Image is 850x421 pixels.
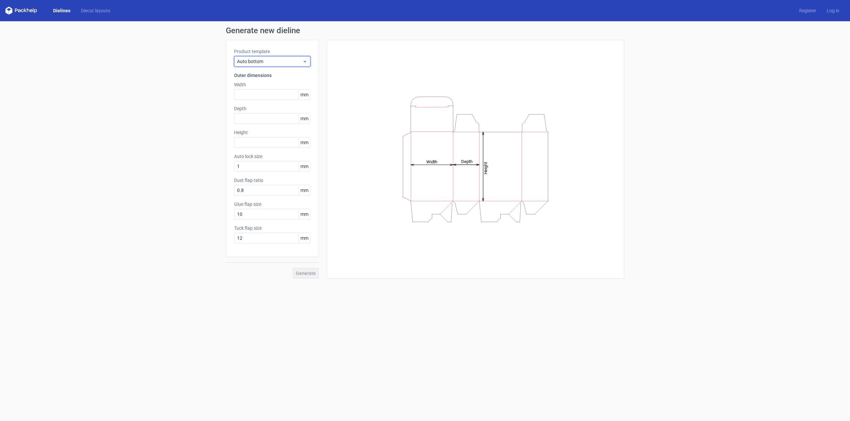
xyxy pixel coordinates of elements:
span: mm [298,114,310,124]
h3: Outer dimensions [234,72,310,79]
label: Tuck flap size [234,225,310,231]
label: Height [234,129,310,136]
tspan: Width [426,159,437,164]
tspan: Depth [461,159,472,164]
a: Diecut layouts [76,7,116,14]
label: Product template [234,48,310,55]
tspan: Height [483,162,488,174]
span: mm [298,233,310,243]
span: mm [298,209,310,219]
label: Depth [234,105,310,112]
a: Register [794,7,821,14]
span: mm [298,185,310,195]
h1: Generate new dieline [226,27,624,35]
label: Glue flap size [234,201,310,208]
span: mm [298,161,310,171]
span: Auto bottom [237,58,302,65]
label: Width [234,81,310,88]
span: mm [298,90,310,100]
span: mm [298,137,310,147]
label: Dust flap ratio [234,177,310,184]
a: Log in [821,7,845,14]
label: Auto lock size [234,153,310,160]
a: Dielines [48,7,76,14]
